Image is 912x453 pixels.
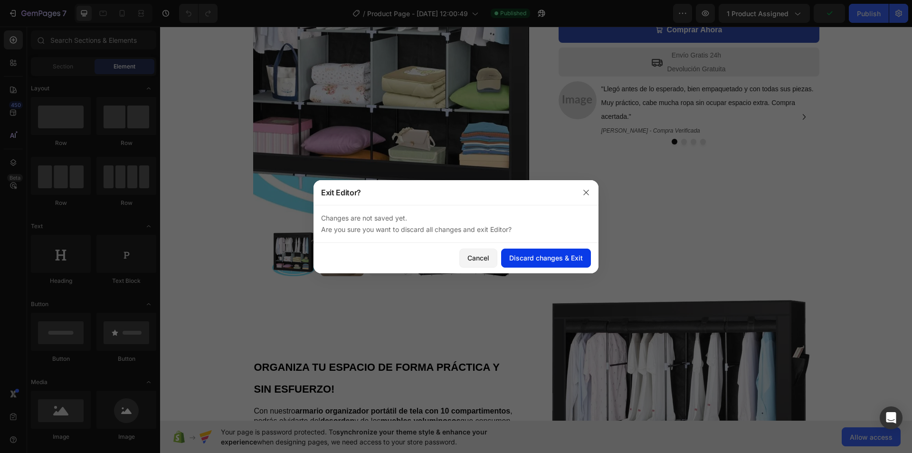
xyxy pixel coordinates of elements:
p: Con nuestro , podrás olvidarte del y de los que consumen espacio y esfuerzo. [94,380,353,409]
button: Dot [512,112,517,118]
img: 2237x1678 [399,55,437,93]
button: Dot [521,112,527,118]
button: Cancel [459,249,497,268]
strong: armario organizador portátil de tela con 10 compartimentos [135,380,351,388]
strong: muebles voluminosos [220,390,300,398]
strong: desorden [160,390,194,398]
div: Cancel [467,253,489,263]
button: Dot [531,112,536,118]
div: Discard changes & Exit [509,253,583,263]
button: Discard changes & Exit [501,249,591,268]
button: Dot [540,112,546,118]
span: Envío Gratis 24h [512,25,561,32]
div: Open Intercom Messenger [880,406,902,429]
p: Exit Editor? [321,187,361,198]
span: "Llegó antes de lo esperado, bien empaquetado y con todas sus piezas. Muy práctico, cabe mucha ro... [441,58,654,94]
button: Carousel Next Arrow [636,83,652,98]
strong: ORGANIZA TU ESPACIO DE FORMA PRÁCTICA Y SIN ESFUERZO! [94,335,340,369]
p: Changes are not saved yet. Are you sure you want to discard all changes and exit Editor? [321,212,591,235]
button: Carousel Next Arrow [356,222,368,233]
i: [PERSON_NAME] - Compra Verificada [441,101,540,107]
span: Devolución Gratuita [507,39,566,46]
